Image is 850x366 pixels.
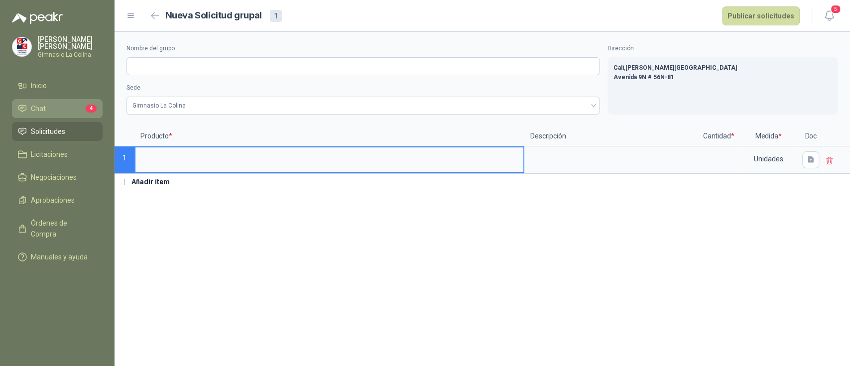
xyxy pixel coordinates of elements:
button: Añadir ítem [115,174,176,191]
span: Inicio [31,80,47,91]
span: 4 [86,105,97,113]
p: Cali , [PERSON_NAME][GEOGRAPHIC_DATA] [613,63,832,73]
p: Producto [134,126,524,146]
label: Sede [126,83,600,93]
span: 5 [830,4,841,14]
p: [PERSON_NAME] [PERSON_NAME] [38,36,103,50]
p: Gimnasio La Colina [38,52,103,58]
h2: Nueva Solicitud grupal [165,8,262,23]
a: Manuales y ayuda [12,247,103,266]
p: Descripción [524,126,699,146]
p: 1 [115,146,134,174]
img: Company Logo [12,37,31,56]
label: Nombre del grupo [126,44,600,53]
label: Dirección [607,44,838,53]
p: Medida [738,126,798,146]
button: 5 [820,7,838,25]
div: 1 [270,10,282,22]
p: Avenida 9N # 56N-81 [613,73,832,82]
button: Publicar solicitudes [722,6,800,25]
a: Órdenes de Compra [12,214,103,244]
p: Doc [798,126,823,146]
a: Aprobaciones [12,191,103,210]
div: Unidades [739,147,797,170]
span: Gimnasio La Colina [132,98,594,113]
span: Licitaciones [31,149,68,160]
span: Manuales y ayuda [31,251,88,262]
a: Chat4 [12,99,103,118]
a: Licitaciones [12,145,103,164]
img: Logo peakr [12,12,63,24]
a: Solicitudes [12,122,103,141]
span: Órdenes de Compra [31,218,93,240]
span: Aprobaciones [31,195,75,206]
a: Negociaciones [12,168,103,187]
span: Negociaciones [31,172,77,183]
a: Inicio [12,76,103,95]
span: Solicitudes [31,126,65,137]
p: Cantidad [699,126,738,146]
span: Chat [31,103,46,114]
